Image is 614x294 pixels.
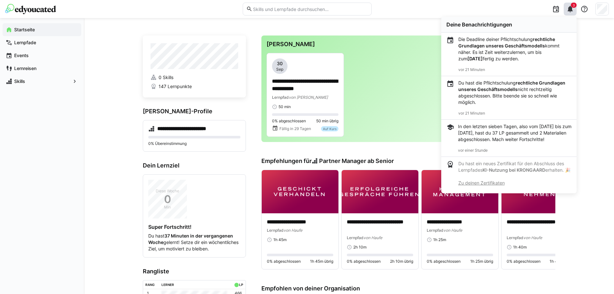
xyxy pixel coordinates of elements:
span: 30 [277,60,283,67]
span: vor einer Stunde [458,148,488,153]
h4: Super Fortschritt! [148,224,240,230]
span: Lernpfad [507,235,523,240]
span: vor 21 Minuten [458,111,485,116]
span: von Haufe [443,228,462,233]
span: 0% abgeschlossen [267,259,301,264]
span: 0% abgeschlossen [272,118,306,124]
p: Du hast ein neues Zertifikat für den Abschluss des Lernpfades erhalten. 🎉 [458,160,571,186]
div: Lerner [161,283,174,287]
span: Sep [276,67,283,72]
span: von Haufe [364,235,382,240]
h3: Empfehlungen für [261,157,394,165]
div: In den letzten sieben Tagen, also vom [DATE] bis zum [DATE], hast du 37 LP gesammelt und 2 Materi... [458,123,571,143]
p: Die Deadline deiner Pflichtschulung kommt näher. Es ist Zeit weiterzulernen, um bis zum fertig zu... [458,36,571,62]
h3: Empfohlen von deiner Organisation [261,285,555,292]
span: 1h 45m [273,237,287,242]
p: Du hast die Pflichtschulung nicht rechtzeitig abgeschlossen. Bitte beende sie so schnell wie mögl... [458,80,571,106]
strong: 37 Minuten in der vergangenen Woche [148,233,233,245]
img: image [342,170,418,213]
span: 1h 45m übrig [310,259,333,264]
span: Lernpfad [427,228,443,233]
strong: KI-Nutzung bei KRONGAARD [482,167,545,173]
b: [DATE] [467,56,483,61]
div: LP [239,283,243,287]
img: image [422,170,498,213]
span: vor 5 Tagen [458,191,480,196]
span: 0 Skills [159,74,173,81]
p: 0% Übereinstimmung [148,141,240,146]
span: 0% abgeschlossen [347,259,381,264]
span: 50 min [278,104,291,109]
span: Fällig in 29 Tagen [279,126,311,131]
span: 2h 10m übrig [390,259,413,264]
span: 3 [573,3,575,7]
h3: Rangliste [143,268,246,275]
span: vor 21 Minuten [458,67,485,72]
input: Skills und Lernpfade durchsuchen… [252,6,368,12]
span: Lernpfad [347,235,364,240]
span: 2h 10m [353,245,366,250]
div: Deine Benachrichtigungen [446,21,571,28]
span: von Haufe [284,228,302,233]
div: Rang [145,283,155,287]
h3: [PERSON_NAME]-Profile [143,108,246,115]
span: 1h 25m übrig [470,259,493,264]
span: 1h 40m übrig [550,259,573,264]
div: Auf Kurs [321,126,338,131]
a: 0 Skills [151,74,238,81]
a: Zu deinen Zertifikaten [458,180,505,186]
span: 0% abgeschlossen [427,259,461,264]
span: Lernpfad [267,228,284,233]
span: 1h 25m [433,237,446,242]
span: von Haufe [523,235,542,240]
span: Lernpfad [272,95,289,100]
p: Du hast gelernt! Setze dir ein wöchentliches Ziel, um motiviert zu bleiben. [148,233,240,252]
h3: [PERSON_NAME] [267,41,550,48]
span: von [PERSON_NAME] [289,95,328,100]
h3: Dein Lernziel [143,162,246,169]
span: 0% abgeschlossen [507,259,541,264]
span: Partner Manager ab Senior [319,157,394,165]
span: 147 Lernpunkte [159,83,192,90]
img: image [262,170,338,213]
span: 50 min übrig [316,118,338,124]
span: 1h 40m [513,245,527,250]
